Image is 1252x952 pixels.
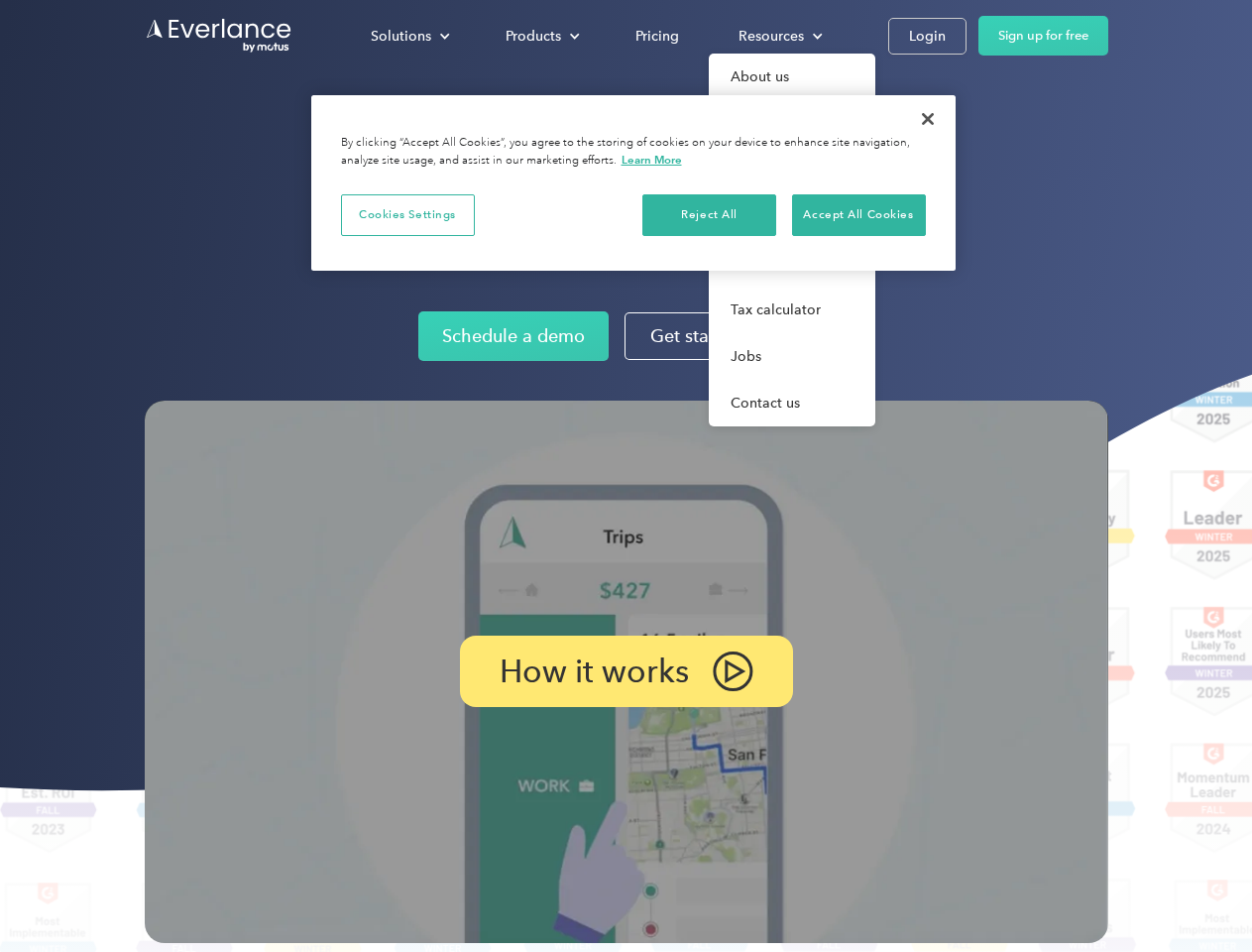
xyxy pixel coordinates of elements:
div: By clicking “Accept All Cookies”, you agree to the storing of cookies on your device to enhance s... [341,135,926,170]
div: Login [909,24,946,49]
a: Get started for free [625,312,834,360]
div: Cookie banner [311,95,956,271]
a: More information about your privacy, opens in a new tab [622,153,682,167]
button: Accept All Cookies [792,194,926,236]
div: Products [506,24,561,49]
button: Cookies Settings [341,194,475,236]
a: Contact us [709,380,875,426]
a: Tax calculator [709,287,875,333]
a: Login [888,18,967,55]
div: Resources [719,19,839,54]
input: Submit [146,118,246,160]
div: Privacy [311,95,956,271]
div: Solutions [351,19,466,54]
p: How it works [500,659,689,683]
a: Jobs [709,333,875,380]
a: Sign up for free [978,16,1108,56]
button: Reject All [642,194,776,236]
a: Schedule a demo [418,311,609,361]
a: Go to homepage [145,17,293,55]
div: Solutions [371,24,431,49]
button: Close [906,97,950,141]
div: Resources [739,24,804,49]
div: Products [486,19,596,54]
div: Pricing [635,24,679,49]
nav: Resources [709,54,875,426]
a: Pricing [616,19,699,54]
a: About us [709,54,875,100]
